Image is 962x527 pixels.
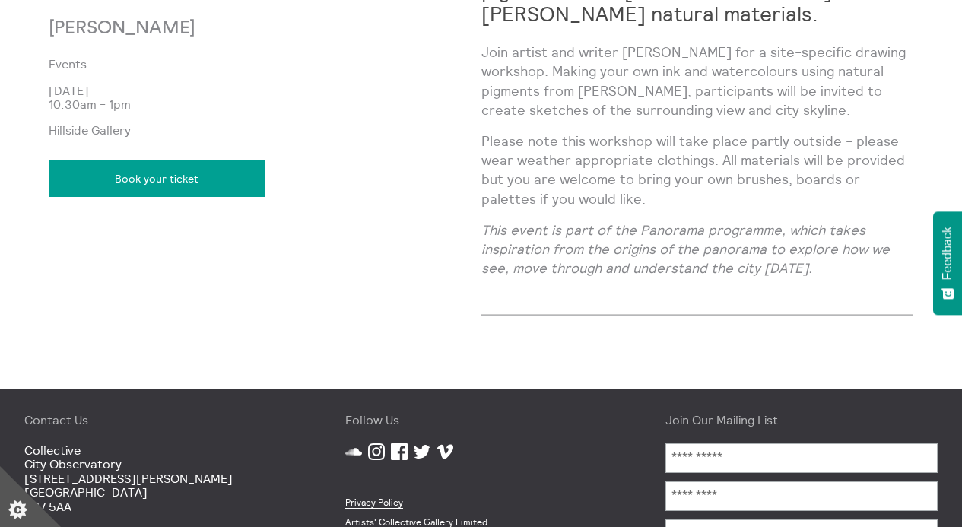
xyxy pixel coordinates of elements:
[941,227,954,280] span: Feedback
[24,413,297,427] h4: Contact Us
[481,221,890,277] em: This event is part of the Panorama programme, which takes inspiration from the origins of the pan...
[24,443,297,513] p: Collective City Observatory [STREET_ADDRESS][PERSON_NAME] [GEOGRAPHIC_DATA] EH7 5AA
[49,18,337,40] p: [PERSON_NAME]
[49,123,481,137] p: Hillside Gallery
[345,497,403,509] a: Privacy Policy
[345,413,618,427] h4: Follow Us
[49,160,265,197] a: Book your ticket
[49,84,481,97] p: [DATE]
[49,57,457,71] a: Events
[481,43,914,119] p: Join artist and writer [PERSON_NAME] for a site-specific drawing workshop. Making your own ink an...
[49,97,481,111] p: 10.30am - 1pm
[665,413,938,427] h4: Join Our Mailing List
[481,132,914,208] p: Please note this workshop will take place partly outside - please wear weather appropriate clothi...
[933,211,962,315] button: Feedback - Show survey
